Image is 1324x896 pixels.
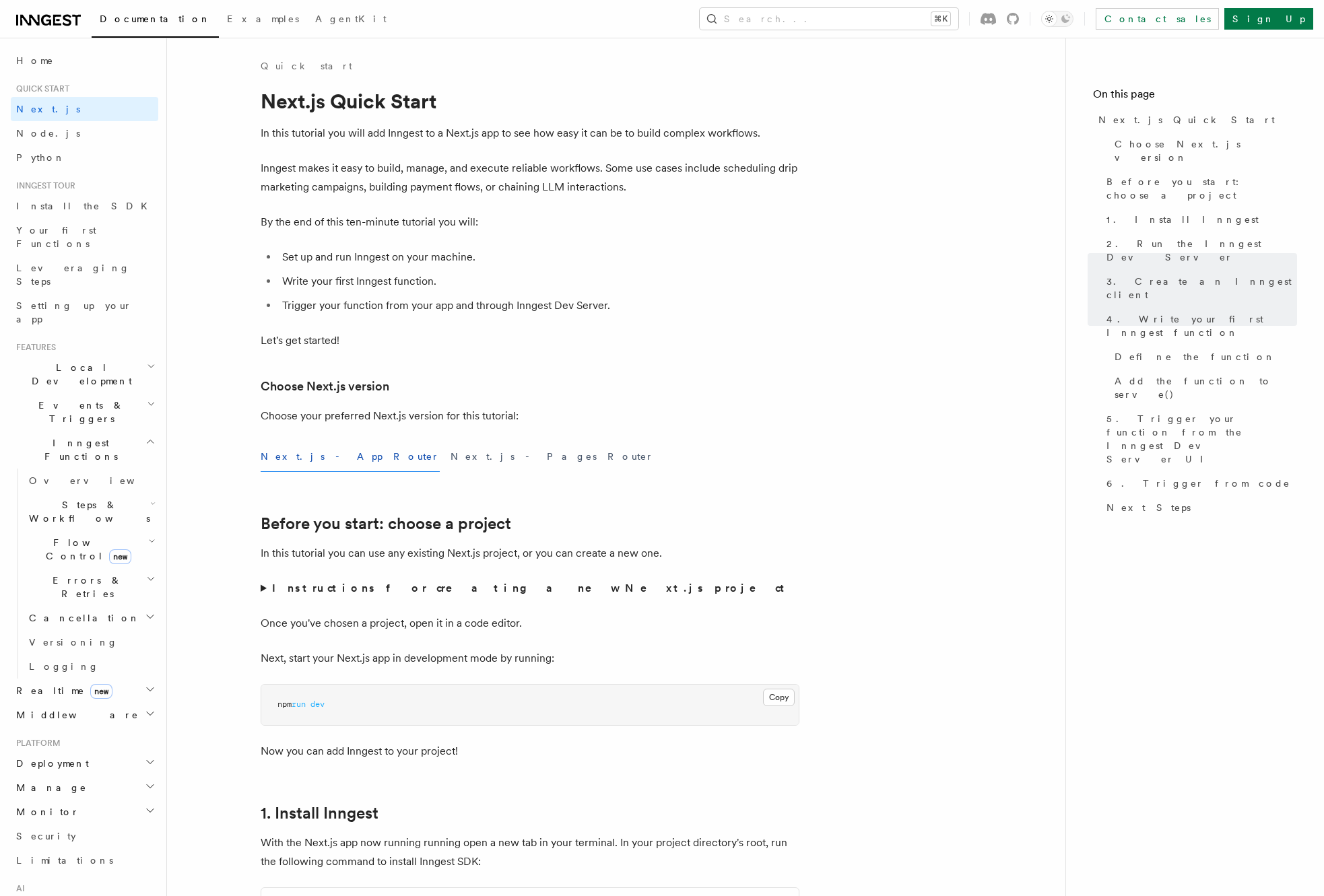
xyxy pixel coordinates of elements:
li: Trigger your function from your app and through Inngest Dev Server. [278,296,799,315]
a: 5. Trigger your function from the Inngest Dev Server UI [1101,407,1297,471]
p: Choose your preferred Next.js version for this tutorial: [261,407,799,425]
span: Security [16,831,76,841]
a: Add the function to serve() [1109,369,1297,407]
button: Events & Triggers [11,393,158,431]
button: Steps & Workflows [24,493,158,530]
span: AI [11,883,25,894]
p: In this tutorial you will add Inngest to a Next.js app to see how easy it can be to build complex... [261,124,799,143]
a: Choose Next.js version [1109,132,1297,170]
a: Quick start [261,59,352,73]
span: new [109,549,131,564]
summary: Instructions for creating a new Next.js project [261,579,799,598]
span: Define the function [1115,350,1276,364]
span: Logging [29,661,99,672]
a: Next.js Quick Start [1093,108,1297,132]
p: By the end of this ten-minute tutorial you will: [261,213,799,232]
span: AgentKit [315,13,387,24]
h1: Next.js Quick Start [261,89,799,113]
span: Add the function to serve() [1115,374,1297,401]
li: Write your first Inngest function. [278,272,799,291]
a: Your first Functions [11,218,158,256]
span: dev [310,699,325,709]
a: Before you start: choose a project [261,514,511,533]
button: Toggle dark mode [1041,11,1073,27]
span: 2. Run the Inngest Dev Server [1106,237,1297,264]
span: new [90,684,112,699]
a: Before you start: choose a project [1101,170,1297,207]
span: Next.js Quick Start [1098,113,1275,127]
div: Inngest Functions [11,469,158,679]
span: Documentation [100,13,211,24]
a: Define the function [1109,345,1297,369]
p: Now you can add Inngest to your project! [261,742,799,761]
span: 5. Trigger your function from the Inngest Dev Server UI [1106,412,1297,466]
span: Cancellation [24,611,140,625]
span: Your first Functions [16,225,96,249]
button: Local Development [11,355,158,393]
button: Cancellation [24,606,158,630]
a: Next Steps [1101,495,1297,520]
button: Manage [11,776,158,800]
p: Next, start your Next.js app in development mode by running: [261,649,799,668]
span: Features [11,342,56,353]
a: Setting up your app [11,294,158,331]
a: 3. Create an Inngest client [1101,269,1297,307]
button: Deployment [11,751,158,776]
span: Flow Control [24,536,148,563]
a: Security [11,824,158,848]
span: Overview [29,475,168,486]
a: 2. Run the Inngest Dev Server [1101,232,1297,269]
span: Python [16,152,65,163]
button: Errors & Retries [24,568,158,606]
button: Search...⌘K [700,8,958,30]
a: 1. Install Inngest [1101,207,1297,232]
a: Python [11,145,158,170]
a: Install the SDK [11,194,158,218]
span: Errors & Retries [24,574,146,600]
button: Copy [763,689,795,706]
a: 6. Trigger from code [1101,471,1297,495]
button: Flow Controlnew [24,530,158,568]
a: 1. Install Inngest [261,804,378,823]
span: 3. Create an Inngest client [1106,275,1297,302]
strong: Instructions for creating a new Next.js project [272,582,790,594]
a: Documentation [92,4,219,38]
span: Next Steps [1106,501,1191,514]
button: Next.js - App Router [261,442,440,472]
span: run [292,699,306,709]
span: Install the SDK [16,201,156,211]
span: Steps & Workflows [24,498,150,525]
button: Middleware [11,703,158,727]
span: Home [16,54,54,67]
span: Inngest Functions [11,436,145,463]
h4: On this page [1093,86,1297,108]
span: 1. Install Inngest [1106,213,1259,226]
p: Inngest makes it easy to build, manage, and execute reliable workflows. Some use cases include sc... [261,159,799,197]
p: Let's get started! [261,331,799,350]
a: Limitations [11,848,158,872]
span: Inngest tour [11,180,75,191]
button: Monitor [11,800,158,824]
span: Middleware [11,708,139,722]
span: Local Development [11,361,147,388]
p: With the Next.js app now running running open a new tab in your terminal. In your project directo... [261,833,799,871]
a: Logging [24,654,158,679]
li: Set up and run Inngest on your machine. [278,248,799,267]
a: Choose Next.js version [261,377,389,396]
span: Manage [11,781,87,794]
a: Examples [219,4,307,36]
span: 4. Write your first Inngest function [1106,312,1297,339]
span: Limitations [16,855,113,866]
a: AgentKit [307,4,395,36]
span: 6. Trigger from code [1106,477,1290,490]
span: Deployment [11,757,89,770]
span: Platform [11,738,61,749]
a: 4. Write your first Inngest function [1101,307,1297,345]
span: Choose Next.js version [1115,137,1297,164]
a: Contact sales [1096,8,1219,30]
span: Next.js [16,104,80,114]
a: Sign Up [1224,8,1313,30]
a: Home [11,48,158,73]
span: Versioning [29,637,118,648]
p: In this tutorial you can use any existing Next.js project, or you can create a new one. [261,544,799,563]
